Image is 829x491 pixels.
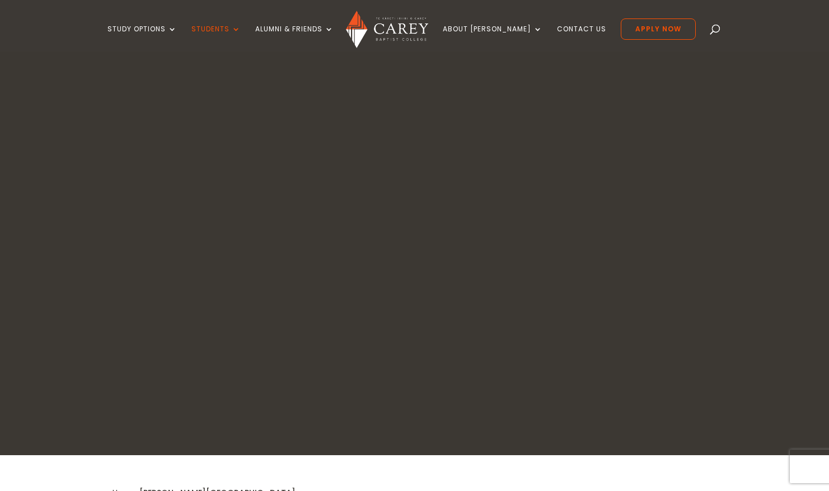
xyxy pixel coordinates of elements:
[443,25,542,52] a: About [PERSON_NAME]
[346,11,428,48] img: Carey Baptist College
[621,18,696,40] a: Apply Now
[557,25,606,52] a: Contact Us
[255,25,334,52] a: Alumni & Friends
[107,25,177,52] a: Study Options
[191,25,241,52] a: Students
